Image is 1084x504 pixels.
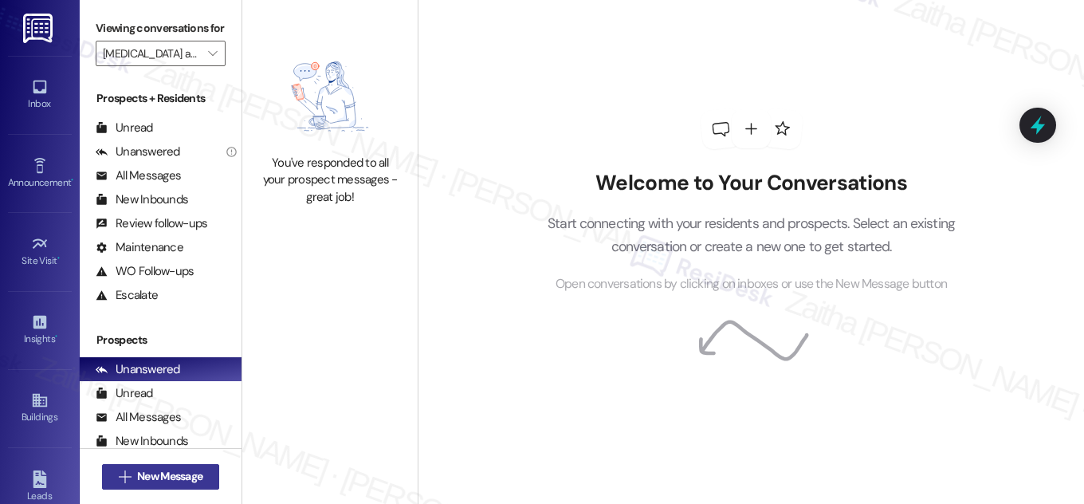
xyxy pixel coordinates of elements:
[96,409,181,426] div: All Messages
[96,144,180,160] div: Unanswered
[96,263,194,280] div: WO Follow-ups
[80,332,242,348] div: Prospects
[8,73,72,116] a: Inbox
[208,47,217,60] i: 
[55,331,57,342] span: •
[57,253,60,264] span: •
[96,361,180,378] div: Unanswered
[96,191,188,208] div: New Inbounds
[96,239,183,256] div: Maintenance
[103,41,200,66] input: All communities
[524,212,980,258] p: Start connecting with your residents and prospects. Select an existing conversation or create a n...
[102,464,220,490] button: New Message
[96,16,226,41] label: Viewing conversations for
[8,387,72,430] a: Buildings
[524,171,980,196] h2: Welcome to Your Conversations
[119,471,131,483] i: 
[96,215,207,232] div: Review follow-ups
[96,287,158,304] div: Escalate
[96,120,153,136] div: Unread
[556,274,947,294] span: Open conversations by clicking on inboxes or use the New Message button
[96,385,153,402] div: Unread
[8,230,72,274] a: Site Visit •
[8,309,72,352] a: Insights •
[263,46,398,147] img: empty-state
[71,175,73,186] span: •
[96,433,188,450] div: New Inbounds
[96,167,181,184] div: All Messages
[23,14,56,43] img: ResiDesk Logo
[260,155,400,206] div: You've responded to all your prospect messages - great job!
[80,90,242,107] div: Prospects + Residents
[137,468,202,485] span: New Message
